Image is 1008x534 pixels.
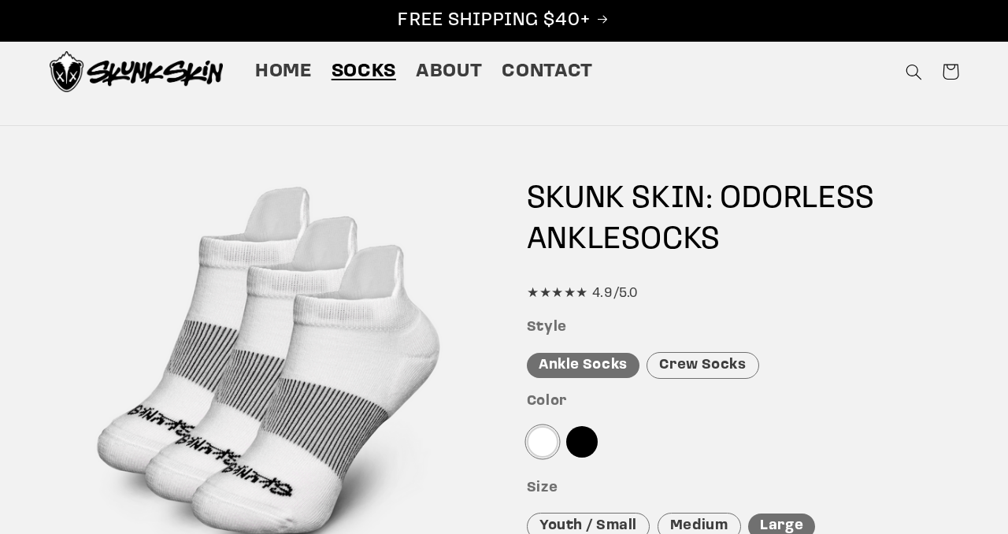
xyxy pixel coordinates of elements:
[255,60,312,84] span: Home
[527,179,959,261] h1: SKUNK SKIN: ODORLESS SOCKS
[527,319,959,337] h3: Style
[492,50,603,94] a: Contact
[416,60,482,84] span: About
[527,353,639,379] div: Ankle Socks
[245,50,321,94] a: Home
[527,224,621,256] span: ANKLE
[406,50,491,94] a: About
[527,393,959,411] h3: Color
[527,480,959,498] h3: Size
[321,50,406,94] a: Socks
[647,352,758,380] div: Crew Socks
[896,54,932,90] summary: Search
[17,9,991,33] p: FREE SHIPPING $40+
[502,60,592,84] span: Contact
[527,282,959,306] div: ★★★★★ 4.9/5.0
[50,51,223,92] img: Skunk Skin Anti-Odor Socks.
[332,60,396,84] span: Socks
